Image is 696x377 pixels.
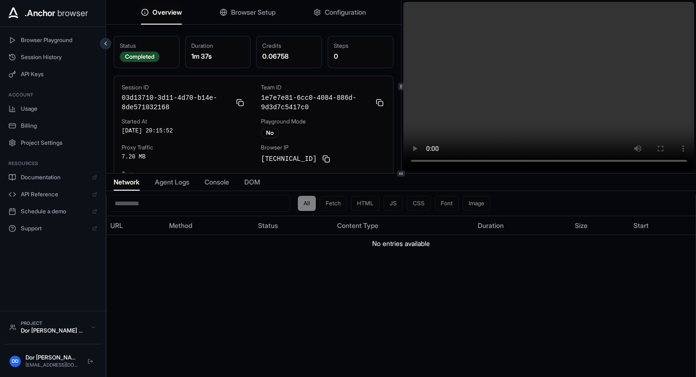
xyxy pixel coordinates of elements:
[575,221,626,230] div: Size
[4,118,102,133] button: Billing
[152,8,182,17] span: Overview
[21,174,88,181] span: Documentation
[85,356,96,367] button: Logout
[261,93,370,112] span: 1e7e7e81-6cc0-4084-886d-9d3d7c5417c0
[231,8,276,17] span: Browser Setup
[122,153,246,161] div: 7.20 MB
[122,144,246,151] div: Proxy Traffic
[21,327,86,334] div: Dor [PERSON_NAME] Team
[334,42,387,50] div: Steps
[122,93,231,112] span: 03d13710-3d11-4d70-b14e-8de571032168
[26,354,80,361] div: Dor [PERSON_NAME]
[21,36,97,44] span: Browser Playground
[261,118,385,125] div: Playground Mode
[155,177,189,187] span: Agent Logs
[122,127,246,135] div: [DATE] 20:15:52
[21,139,97,147] span: Project Settings
[9,91,97,98] h3: Account
[4,50,102,65] button: Session History
[244,177,260,187] span: DOM
[114,177,140,187] span: Network
[107,235,696,253] td: No entries available
[21,320,86,327] div: Project
[12,358,18,365] span: DD
[5,316,101,338] button: ProjectDor [PERSON_NAME] Team
[21,225,88,232] span: Support
[4,135,102,150] button: Project Settings
[4,101,102,116] button: Usage
[21,208,88,215] span: Schedule a demo
[258,221,330,230] div: Status
[262,52,316,61] div: 0.06758
[261,154,317,164] span: [TECHNICAL_ID]
[4,170,102,185] a: Documentation
[6,6,21,21] img: Anchor Icon
[21,105,97,113] span: Usage
[4,67,102,82] button: API Keys
[634,221,692,230] div: Start
[191,52,245,61] div: 1m 37s
[110,221,161,230] div: URL
[21,53,97,61] span: Session History
[120,52,160,62] div: Completed
[120,42,173,50] div: Status
[21,122,97,130] span: Billing
[325,8,366,17] span: Configuration
[122,170,385,178] div: Tags
[4,221,102,236] a: Support
[4,204,102,219] a: Schedule a demo
[4,33,102,48] button: Browser Playground
[21,70,97,78] span: API Keys
[4,187,102,202] a: API Reference
[21,191,88,198] span: API Reference
[478,221,567,230] div: Duration
[191,42,245,50] div: Duration
[337,221,470,230] div: Content Type
[261,128,279,138] div: No
[261,144,385,151] div: Browser IP
[261,84,385,91] div: Team ID
[9,160,97,167] h3: Resources
[262,42,316,50] div: Credits
[122,84,246,91] div: Session ID
[26,361,80,368] div: [EMAIL_ADDRESS][DOMAIN_NAME]
[100,38,111,49] button: Collapse sidebar
[205,177,229,187] span: Console
[334,52,387,61] div: 0
[57,7,88,20] span: browser
[169,221,250,230] div: Method
[25,7,55,20] span: .Anchor
[122,118,246,125] div: Started At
